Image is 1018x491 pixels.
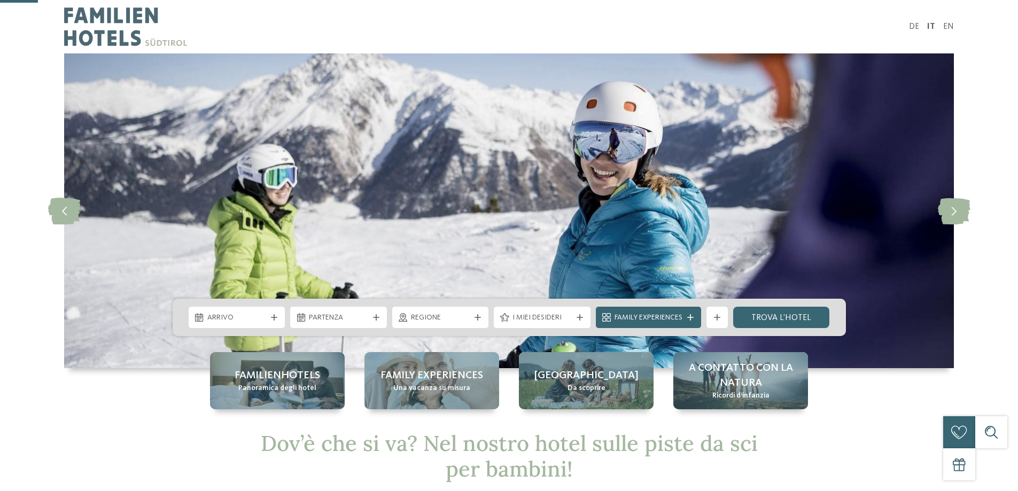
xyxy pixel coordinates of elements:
span: Dov’è che si va? Nel nostro hotel sulle piste da sci per bambini! [261,430,758,482]
a: EN [943,22,954,31]
span: Una vacanza su misura [393,383,470,394]
a: IT [927,22,935,31]
span: Da scoprire [568,383,605,394]
span: [GEOGRAPHIC_DATA] [534,368,639,383]
span: A contatto con la natura [684,361,797,391]
span: Arrivo [207,313,267,323]
a: Hotel sulle piste da sci per bambini: divertimento senza confini A contatto con la natura Ricordi... [673,352,808,409]
a: Hotel sulle piste da sci per bambini: divertimento senza confini Family experiences Una vacanza s... [364,352,499,409]
span: Family experiences [380,368,483,383]
img: Hotel sulle piste da sci per bambini: divertimento senza confini [64,53,954,368]
span: Family Experiences [615,313,682,323]
span: Partenza [309,313,368,323]
span: Familienhotels [235,368,320,383]
a: Hotel sulle piste da sci per bambini: divertimento senza confini [GEOGRAPHIC_DATA] Da scoprire [519,352,654,409]
a: trova l’hotel [733,307,830,328]
a: DE [909,22,919,31]
span: Regione [411,313,470,323]
span: I miei desideri [512,313,572,323]
a: Hotel sulle piste da sci per bambini: divertimento senza confini Familienhotels Panoramica degli ... [210,352,345,409]
span: Ricordi d’infanzia [712,391,770,401]
span: Panoramica degli hotel [238,383,316,394]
